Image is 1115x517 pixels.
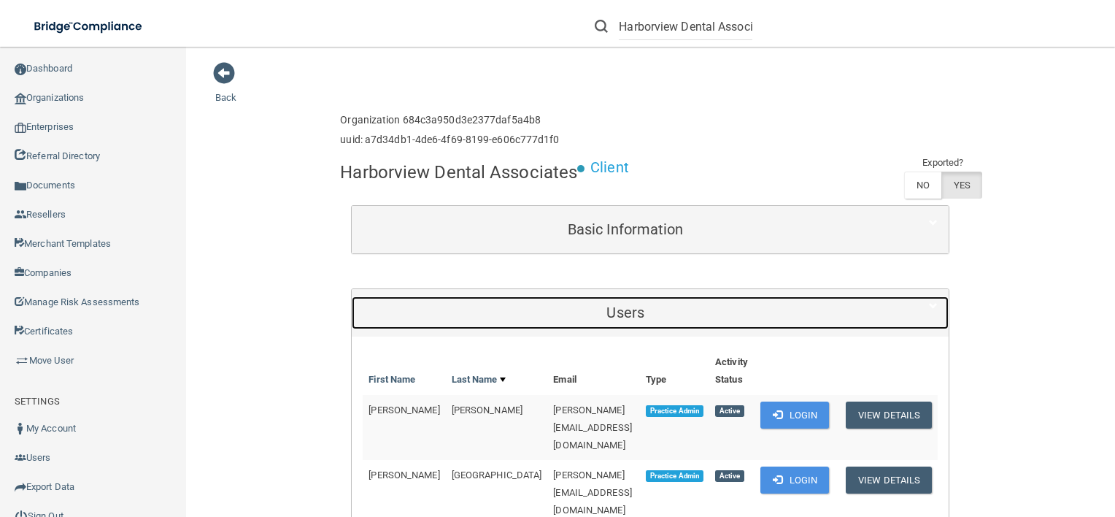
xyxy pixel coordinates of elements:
span: Practice Admin [646,470,703,482]
h6: uuid: a7d34db1-4de6-4f69-8199-e606c777d1f0 [340,134,559,145]
button: Login [760,467,830,494]
span: [PERSON_NAME][EMAIL_ADDRESS][DOMAIN_NAME] [553,405,632,451]
h5: Users [363,305,888,321]
img: bridge_compliance_login_screen.278c3ca4.svg [22,12,156,42]
h5: Basic Information [363,221,888,237]
img: icon-documents.8dae5593.png [15,180,26,192]
img: icon-export.b9366987.png [15,481,26,493]
span: Active [715,405,744,417]
img: briefcase.64adab9b.png [15,353,29,368]
span: [PERSON_NAME] [369,470,439,480]
span: [GEOGRAPHIC_DATA] [452,470,542,480]
th: Activity Status [709,348,754,395]
h4: Harborview Dental Associates [340,163,577,182]
a: Back [215,74,236,103]
button: Login [760,402,830,429]
a: Users [363,296,938,329]
img: ic_user_dark.df1a06c3.png [15,423,26,434]
h6: Organization 684c3a950d3e2377daf5a4b8 [340,115,559,126]
td: Exported? [904,154,983,172]
p: Client [590,154,629,181]
button: View Details [846,467,932,494]
button: View Details [846,402,932,429]
th: Type [640,348,709,395]
img: ic-search.3b580494.png [595,20,608,33]
span: Active [715,470,744,482]
span: Practice Admin [646,405,703,417]
input: Search [619,13,752,40]
img: enterprise.0d942306.png [15,123,26,133]
img: ic_reseller.de258add.png [15,209,26,221]
a: First Name [369,371,415,388]
label: SETTINGS [15,393,60,410]
img: icon-users.e205127d.png [15,452,26,464]
span: [PERSON_NAME] [452,405,522,415]
a: Basic Information [363,213,938,246]
a: Last Name [452,371,506,388]
label: YES [941,172,982,199]
span: [PERSON_NAME] [369,405,439,415]
img: organization-icon.f8decf85.png [15,93,26,104]
img: ic_dashboard_dark.d01f4a41.png [15,64,26,75]
label: NO [904,172,941,199]
span: [PERSON_NAME][EMAIL_ADDRESS][DOMAIN_NAME] [553,470,632,516]
th: Email [547,348,640,395]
